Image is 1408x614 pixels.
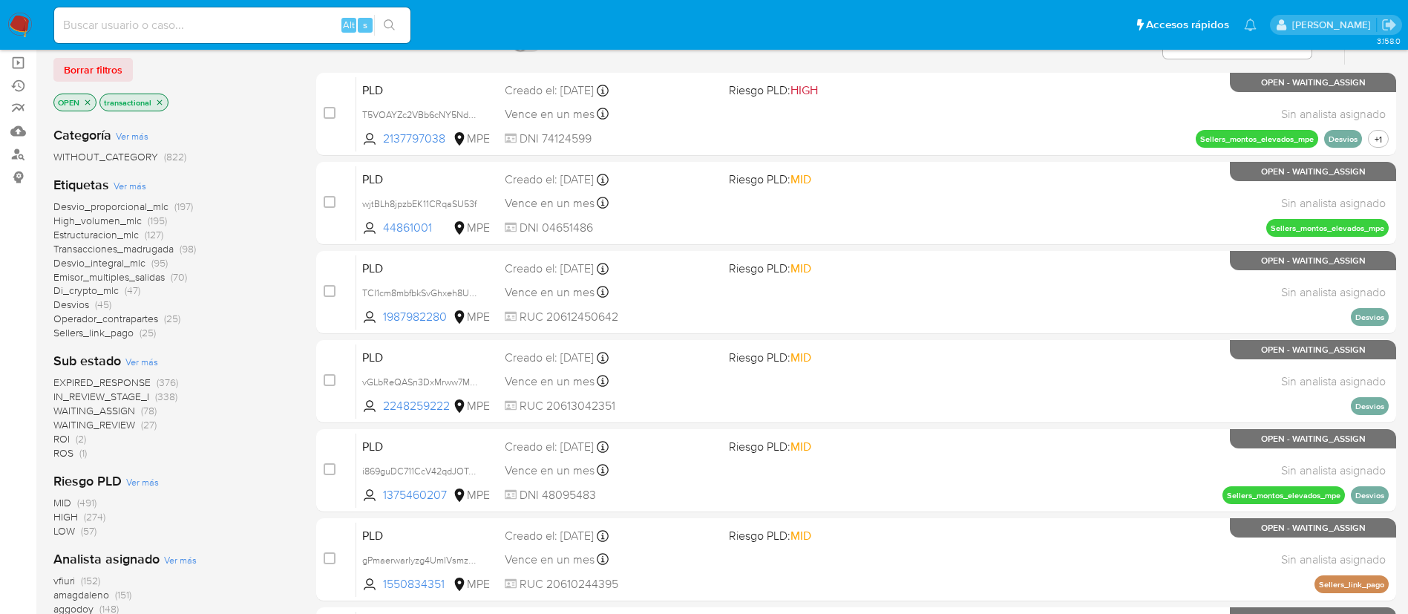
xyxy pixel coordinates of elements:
[374,15,405,36] button: search-icon
[1377,35,1401,47] span: 3.158.0
[54,16,410,35] input: Buscar usuario o caso...
[1146,17,1229,33] span: Accesos rápidos
[363,18,367,32] span: s
[343,18,355,32] span: Alt
[1292,18,1376,32] p: rociodaniela.benavidescatalan@mercadolibre.cl
[1244,19,1257,31] a: Notificaciones
[1381,17,1397,33] a: Salir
